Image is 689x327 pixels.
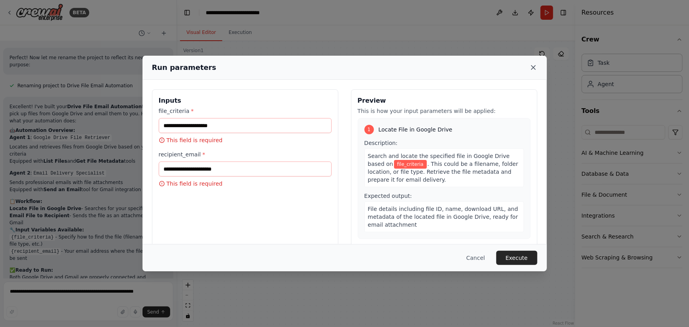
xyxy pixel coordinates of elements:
[368,153,510,167] span: Search and locate the specified file in Google Drive based on
[368,161,518,183] span: . This could be a filename, folder location, or file type. Retrieve the file metadata and prepare...
[364,193,412,199] span: Expected output:
[159,180,332,188] p: This field is required
[152,62,216,73] h2: Run parameters
[159,96,332,105] h3: Inputs
[496,251,537,265] button: Execute
[364,140,398,146] span: Description:
[379,126,452,133] span: Locate File in Google Drive
[159,107,332,115] label: file_criteria
[394,160,427,169] span: Variable: file_criteria
[368,206,518,228] span: File details including file ID, name, download URL, and metadata of the located file in Google Dr...
[159,150,332,158] label: recipient_email
[159,136,332,144] p: This field is required
[460,251,491,265] button: Cancel
[358,96,531,105] h3: Preview
[364,125,374,134] div: 1
[358,107,531,115] p: This is how your input parameters will be applied:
